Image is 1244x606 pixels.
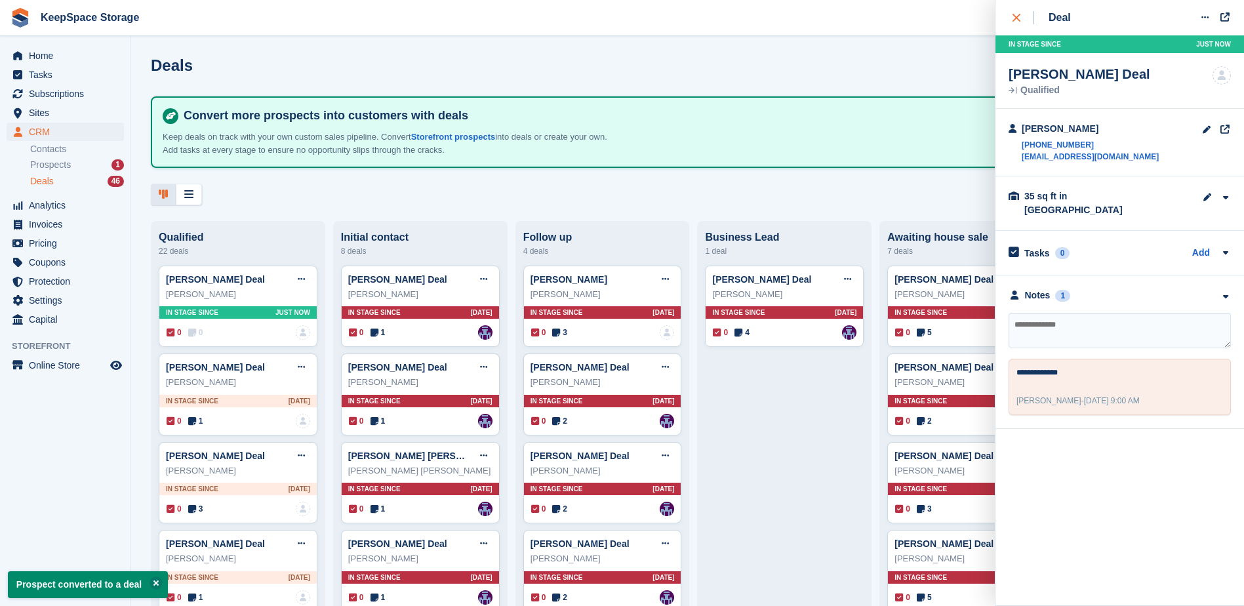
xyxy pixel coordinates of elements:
[7,196,124,214] a: menu
[734,327,750,338] span: 4
[894,308,947,317] span: In stage since
[348,288,492,301] div: [PERSON_NAME]
[894,538,993,549] a: [PERSON_NAME] Deal
[894,573,947,582] span: In stage since
[895,503,910,515] span: 0
[478,590,492,605] a: Charlotte Jobling
[705,232,864,243] div: Business Lead
[348,552,492,565] div: [PERSON_NAME]
[531,288,675,301] div: [PERSON_NAME]
[660,325,674,340] img: deal-assignee-blank
[348,376,492,389] div: [PERSON_NAME]
[894,396,947,406] span: In stage since
[7,291,124,310] a: menu
[29,66,108,84] span: Tasks
[296,502,310,516] img: deal-assignee-blank
[348,484,401,494] span: In stage since
[7,310,124,329] a: menu
[166,396,218,406] span: In stage since
[178,108,1213,123] h4: Convert more prospects into customers with deals
[30,175,54,188] span: Deals
[108,357,124,373] a: Preview store
[712,308,765,317] span: In stage since
[531,274,607,285] a: [PERSON_NAME]
[296,325,310,340] a: deal-assignee-blank
[552,327,567,338] span: 3
[167,327,182,338] span: 0
[167,503,182,515] span: 0
[7,66,124,84] a: menu
[531,538,630,549] a: [PERSON_NAME] Deal
[471,396,492,406] span: [DATE]
[1055,290,1070,302] div: 1
[188,415,203,427] span: 1
[166,464,310,477] div: [PERSON_NAME]
[652,484,674,494] span: [DATE]
[552,592,567,603] span: 2
[10,8,30,28] img: stora-icon-8386f47178a22dfd0bd8f6a31ec36ba5ce8667c1dd55bd0f319d3a0aa187defe.svg
[471,484,492,494] span: [DATE]
[348,464,492,477] div: [PERSON_NAME] [PERSON_NAME]
[29,310,108,329] span: Capital
[652,396,674,406] span: [DATE]
[895,592,910,603] span: 0
[917,592,932,603] span: 5
[275,308,310,317] span: Just now
[712,288,856,301] div: [PERSON_NAME]
[478,325,492,340] a: Charlotte Jobling
[531,415,546,427] span: 0
[660,502,674,516] img: Charlotte Jobling
[166,552,310,565] div: [PERSON_NAME]
[7,253,124,272] a: menu
[531,592,546,603] span: 0
[652,308,674,317] span: [DATE]
[166,376,310,389] div: [PERSON_NAME]
[660,414,674,428] img: Charlotte Jobling
[29,196,108,214] span: Analytics
[531,484,583,494] span: In stage since
[29,47,108,65] span: Home
[1213,66,1231,85] img: deal-assignee-blank
[7,85,124,103] a: menu
[371,592,386,603] span: 1
[166,274,265,285] a: [PERSON_NAME] Deal
[895,327,910,338] span: 0
[1009,66,1150,82] div: [PERSON_NAME] Deal
[478,414,492,428] img: Charlotte Jobling
[1009,39,1061,49] span: In stage since
[166,308,218,317] span: In stage since
[188,592,203,603] span: 1
[341,232,500,243] div: Initial contact
[895,415,910,427] span: 0
[660,590,674,605] a: Charlotte Jobling
[30,159,71,171] span: Prospects
[7,47,124,65] a: menu
[894,288,1039,301] div: [PERSON_NAME]
[552,415,567,427] span: 2
[1022,151,1159,163] a: [EMAIL_ADDRESS][DOMAIN_NAME]
[1022,122,1159,136] div: [PERSON_NAME]
[7,234,124,253] a: menu
[894,274,993,285] a: [PERSON_NAME] Deal
[348,573,401,582] span: In stage since
[348,396,401,406] span: In stage since
[349,503,364,515] span: 0
[296,590,310,605] img: deal-assignee-blank
[531,573,583,582] span: In stage since
[29,215,108,233] span: Invoices
[348,308,401,317] span: In stage since
[1196,39,1231,49] span: Just now
[348,274,447,285] a: [PERSON_NAME] Deal
[471,573,492,582] span: [DATE]
[348,362,447,373] a: [PERSON_NAME] Deal
[29,272,108,291] span: Protection
[471,308,492,317] span: [DATE]
[531,327,546,338] span: 0
[296,414,310,428] img: deal-assignee-blank
[289,573,310,582] span: [DATE]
